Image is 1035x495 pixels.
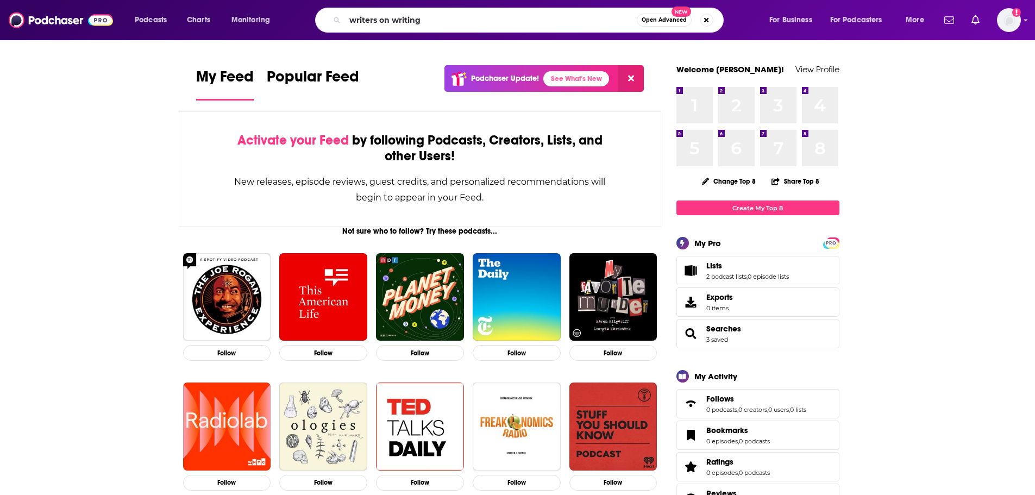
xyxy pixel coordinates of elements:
a: Lists [706,261,789,271]
a: Searches [706,324,741,334]
a: Ratings [680,459,702,474]
a: Bookmarks [706,425,770,435]
div: Not sure who to follow? Try these podcasts... [179,227,662,236]
span: Exports [680,295,702,310]
span: Follows [706,394,734,404]
a: Charts [180,11,217,29]
a: Ologies with Alie Ward [279,383,367,471]
span: Exports [706,292,733,302]
a: Ratings [706,457,770,467]
button: Follow [569,475,657,491]
a: 0 podcasts [739,469,770,477]
img: Planet Money [376,253,464,341]
span: Activate your Feed [237,132,349,148]
span: Popular Feed [267,67,359,92]
img: The Daily [473,253,561,341]
a: Follows [706,394,806,404]
span: , [738,437,739,445]
span: Bookmarks [706,425,748,435]
img: Stuff You Should Know [569,383,657,471]
a: 0 episodes [706,469,738,477]
a: See What's New [543,71,609,86]
button: Follow [183,345,271,361]
span: Lists [676,256,839,285]
button: open menu [224,11,284,29]
span: Ratings [706,457,733,467]
span: Ratings [676,452,839,481]
a: Follows [680,396,702,411]
span: , [738,469,739,477]
span: New [672,7,691,17]
a: 0 podcasts [739,437,770,445]
img: Podchaser - Follow, Share and Rate Podcasts [9,10,113,30]
span: Charts [187,12,210,28]
button: Follow [376,345,464,361]
a: View Profile [795,64,839,74]
a: 3 saved [706,336,728,343]
div: Search podcasts, credits, & more... [325,8,734,33]
a: 0 episodes [706,437,738,445]
img: Radiolab [183,383,271,471]
span: Open Advanced [642,17,687,23]
a: Bookmarks [680,428,702,443]
a: Popular Feed [267,67,359,101]
div: My Activity [694,371,737,381]
a: My Favorite Murder with Karen Kilgariff and Georgia Hardstark [569,253,657,341]
img: Freakonomics Radio [473,383,561,471]
img: The Joe Rogan Experience [183,253,271,341]
a: Create My Top 8 [676,200,839,215]
a: Lists [680,263,702,278]
div: New releases, episode reviews, guest credits, and personalized recommendations will begin to appe... [234,174,607,205]
input: Search podcasts, credits, & more... [345,11,637,29]
button: open menu [898,11,938,29]
img: User Profile [997,8,1021,32]
button: Change Top 8 [695,174,763,188]
button: Show profile menu [997,8,1021,32]
span: My Feed [196,67,254,92]
a: 0 podcasts [706,406,737,413]
a: Show notifications dropdown [967,11,984,29]
img: This American Life [279,253,367,341]
a: 0 users [768,406,789,413]
span: , [747,273,748,280]
span: Searches [676,319,839,348]
a: 0 creators [738,406,767,413]
span: Monitoring [231,12,270,28]
p: Podchaser Update! [471,74,539,83]
a: PRO [825,239,838,247]
a: 2 podcast lists [706,273,747,280]
a: Searches [680,326,702,341]
svg: Add a profile image [1012,8,1021,17]
a: 0 lists [790,406,806,413]
span: For Business [769,12,812,28]
button: open menu [823,11,898,29]
span: More [906,12,924,28]
button: open menu [127,11,181,29]
span: , [767,406,768,413]
a: My Feed [196,67,254,101]
a: Welcome [PERSON_NAME]! [676,64,784,74]
span: 0 items [706,304,733,312]
a: Exports [676,287,839,317]
img: TED Talks Daily [376,383,464,471]
button: Follow [473,345,561,361]
button: Follow [183,475,271,491]
span: , [737,406,738,413]
span: Bookmarks [676,421,839,450]
div: My Pro [694,238,721,248]
span: , [789,406,790,413]
a: Show notifications dropdown [940,11,958,29]
button: Follow [569,345,657,361]
span: Logged in as gbrussel [997,8,1021,32]
a: 0 episode lists [748,273,789,280]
